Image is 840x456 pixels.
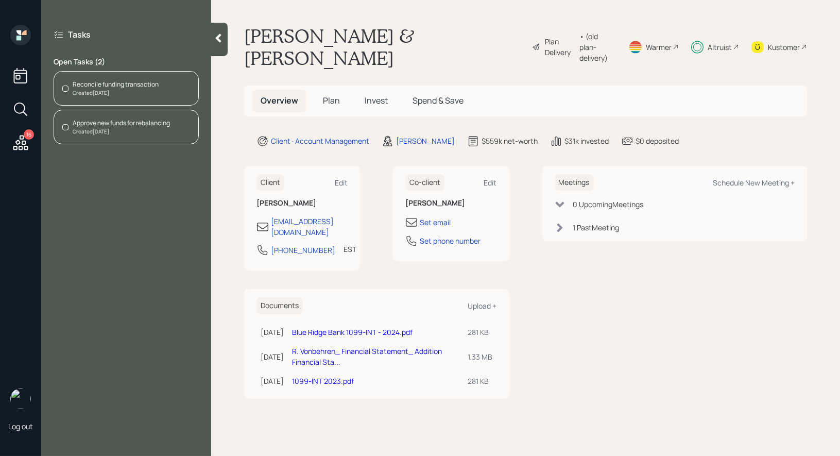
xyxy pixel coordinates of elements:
[68,29,91,40] label: Tasks
[365,95,388,106] span: Invest
[646,42,672,53] div: Warmer
[271,136,369,146] div: Client · Account Management
[344,244,356,255] div: EST
[73,119,170,128] div: Approve new funds for rebalancing
[468,327,493,337] div: 281 KB
[768,42,800,53] div: Kustomer
[292,346,442,367] a: R. Vonbehren_ Financial Statement_ Addition Financial Sta...
[420,235,481,246] div: Set phone number
[256,297,303,314] h6: Documents
[420,217,451,228] div: Set email
[413,95,464,106] span: Spend & Save
[10,389,31,409] img: treva-nostdahl-headshot.png
[468,351,493,362] div: 1.33 MB
[256,174,284,191] h6: Client
[713,178,795,188] div: Schedule New Meeting +
[261,95,298,106] span: Overview
[468,376,493,386] div: 281 KB
[261,376,284,386] div: [DATE]
[244,25,524,69] h1: [PERSON_NAME] & [PERSON_NAME]
[261,351,284,362] div: [DATE]
[708,42,732,53] div: Altruist
[636,136,679,146] div: $0 deposited
[484,178,497,188] div: Edit
[73,128,170,136] div: Created [DATE]
[256,199,348,208] h6: [PERSON_NAME]
[8,421,33,431] div: Log out
[555,174,594,191] h6: Meetings
[573,199,644,210] div: 0 Upcoming Meeting s
[292,327,413,337] a: Blue Ridge Bank 1099-INT - 2024.pdf
[24,129,34,140] div: 16
[323,95,340,106] span: Plan
[405,199,496,208] h6: [PERSON_NAME]
[468,301,497,311] div: Upload +
[271,245,335,256] div: [PHONE_NUMBER]
[396,136,455,146] div: [PERSON_NAME]
[261,327,284,337] div: [DATE]
[271,216,348,238] div: [EMAIL_ADDRESS][DOMAIN_NAME]
[73,80,159,89] div: Reconcile funding transaction
[405,174,444,191] h6: Co-client
[54,57,199,67] label: Open Tasks ( 2 )
[579,31,616,63] div: • (old plan-delivery)
[545,36,574,58] div: Plan Delivery
[564,136,609,146] div: $31k invested
[73,89,159,97] div: Created [DATE]
[292,376,354,386] a: 1099-INT 2023.pdf
[335,178,348,188] div: Edit
[482,136,538,146] div: $559k net-worth
[573,222,620,233] div: 1 Past Meeting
